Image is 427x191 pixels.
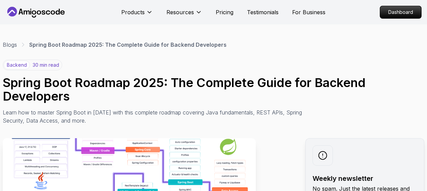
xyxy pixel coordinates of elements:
[3,41,17,49] a: Blogs
[385,149,427,181] iframe: chat widget
[380,6,421,18] p: Dashboard
[166,8,194,16] p: Resources
[3,108,307,125] p: Learn how to master Spring Boot in [DATE] with this complete roadmap covering Java fundamentals, ...
[247,8,279,16] a: Testimonials
[33,62,59,68] p: 30 min read
[121,8,153,22] button: Products
[216,8,233,16] a: Pricing
[121,8,145,16] p: Products
[380,6,422,19] a: Dashboard
[313,174,417,183] h2: Weekly newsletter
[292,8,325,16] a: For Business
[29,41,227,49] p: Spring Boot Roadmap 2025: The Complete Guide for Backend Developers
[4,61,30,69] p: backend
[3,76,424,103] h1: Spring Boot Roadmap 2025: The Complete Guide for Backend Developers
[166,8,202,22] button: Resources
